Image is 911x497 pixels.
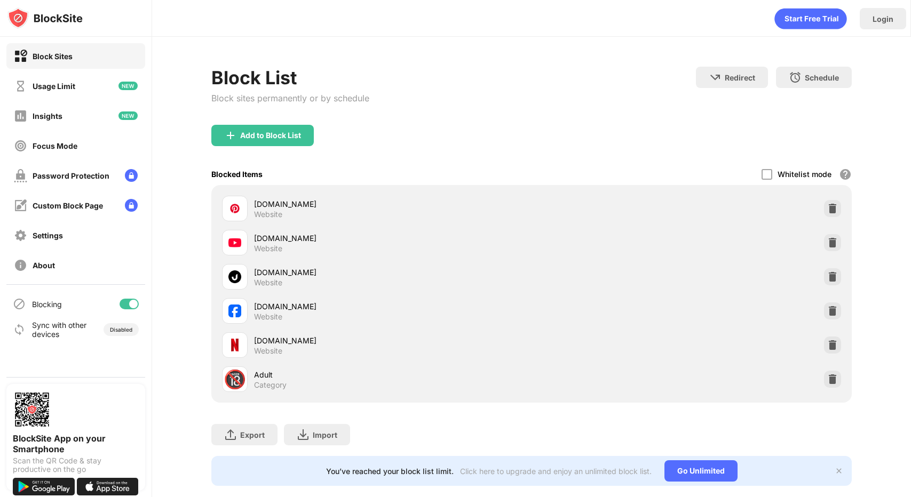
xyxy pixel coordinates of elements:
div: Block Sites [33,52,73,61]
div: 🔞 [224,368,246,390]
div: Category [254,380,287,390]
div: Blocking [32,300,62,309]
img: password-protection-off.svg [14,169,27,182]
div: Export [240,430,265,439]
div: About [33,261,55,270]
img: favicons [228,339,241,351]
img: logo-blocksite.svg [7,7,83,29]
div: Sync with other devices [32,320,87,339]
div: Redirect [725,73,755,82]
div: Focus Mode [33,141,77,150]
img: insights-off.svg [14,109,27,123]
div: Blocked Items [211,170,263,179]
div: Schedule [805,73,839,82]
div: Scan the QR Code & stay productive on the go [13,456,139,474]
img: blocking-icon.svg [13,298,26,310]
img: get-it-on-google-play.svg [13,478,75,495]
div: Website [254,346,282,356]
img: lock-menu.svg [125,199,138,212]
img: download-on-the-app-store.svg [77,478,139,495]
div: [DOMAIN_NAME] [254,198,532,210]
img: sync-icon.svg [13,323,26,336]
img: focus-off.svg [14,139,27,153]
div: [DOMAIN_NAME] [254,233,532,244]
img: about-off.svg [14,259,27,272]
div: Website [254,244,282,253]
img: new-icon.svg [118,82,138,90]
div: Website [254,278,282,287]
div: You’ve reached your block list limit. [326,467,454,476]
div: Password Protection [33,171,109,180]
img: new-icon.svg [118,111,138,120]
img: favicons [228,270,241,283]
div: Usage Limit [33,82,75,91]
div: Website [254,312,282,322]
div: animation [774,8,847,29]
div: Block sites permanently or by schedule [211,93,369,103]
div: Import [313,430,337,439]
div: Whitelist mode [778,170,831,179]
div: Add to Block List [240,131,301,140]
div: Adult [254,369,532,380]
img: favicons [228,236,241,249]
div: Click here to upgrade and enjoy an unlimited block list. [460,467,652,476]
div: [DOMAIN_NAME] [254,267,532,278]
img: x-button.svg [835,467,843,475]
div: Block List [211,67,369,89]
div: Settings [33,231,63,240]
div: Insights [33,111,62,121]
div: Website [254,210,282,219]
img: favicons [228,304,241,317]
div: Login [873,14,893,23]
div: [DOMAIN_NAME] [254,335,532,346]
div: Custom Block Page [33,201,103,210]
img: block-on.svg [14,50,27,63]
div: Disabled [110,326,132,333]
img: customize-block-page-off.svg [14,199,27,212]
img: lock-menu.svg [125,169,138,182]
img: settings-off.svg [14,229,27,242]
img: time-usage-off.svg [14,79,27,93]
div: BlockSite App on your Smartphone [13,433,139,454]
img: favicons [228,202,241,215]
img: options-page-qr-code.png [13,390,51,429]
div: [DOMAIN_NAME] [254,301,532,312]
div: Go Unlimited [664,460,738,482]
